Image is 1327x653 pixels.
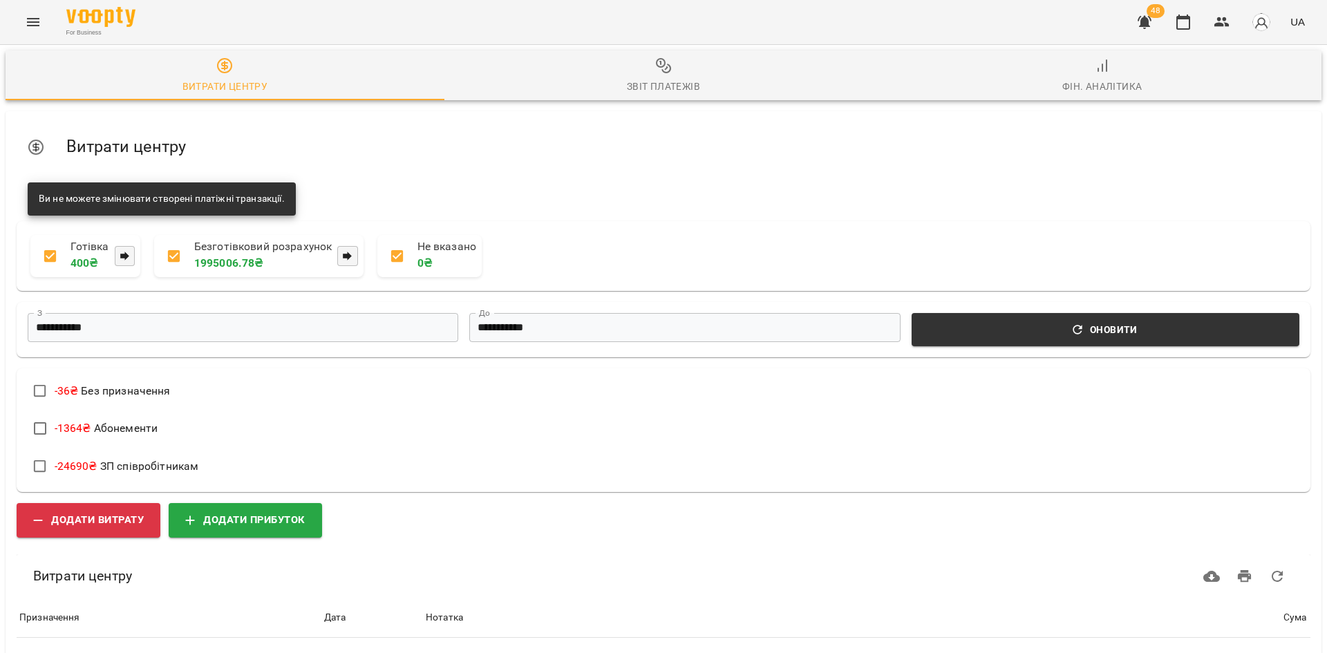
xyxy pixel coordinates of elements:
[39,187,285,211] div: Ви не можете змінювати створені платіжні транзакції.
[1283,609,1307,626] div: Sort
[1228,560,1261,593] button: Друк
[426,609,463,626] div: Нотатка
[1285,9,1310,35] button: UA
[55,384,171,397] span: Без призначення
[1283,609,1307,626] div: Сума
[1147,4,1165,18] span: 48
[66,28,135,37] span: For Business
[33,511,144,529] span: Додати витрату
[1252,12,1271,32] img: avatar_s.png
[55,460,97,473] span: -24690 ₴
[19,609,80,626] div: Призначення
[55,384,79,397] span: -36 ₴
[627,78,700,95] div: Звіт платежів
[55,460,199,473] span: ЗП співробітникам
[55,422,158,435] span: Абонементи
[66,7,135,27] img: Voopty Logo
[185,511,305,529] span: Додати прибуток
[1062,78,1142,95] div: Фін. Аналітика
[417,255,476,272] p: 0 ₴
[17,6,50,39] button: Menu
[169,503,322,538] button: Додати прибуток
[19,609,319,626] span: Призначення
[17,503,160,538] button: Додати витрату
[19,609,80,626] div: Sort
[1195,560,1228,593] button: Завантажити CSV
[324,609,346,626] div: Sort
[1290,15,1305,29] span: UA
[182,78,268,95] div: Витрати центру
[33,565,663,587] h6: Витрати центру
[426,609,1278,626] span: Нотатка
[194,240,332,254] p: Безготівковий розрахунок
[324,609,420,626] span: Дата
[920,321,1291,338] span: Оновити
[912,313,1299,346] button: Оновити
[17,554,1310,598] div: Table Toolbar
[70,240,109,254] p: Готівка
[417,240,476,254] p: Не вказано
[66,136,1299,158] h5: Витрати центру
[70,255,109,272] p: 400 ₴
[426,609,463,626] div: Sort
[324,609,346,626] div: Дата
[55,422,91,435] span: -1364 ₴
[1261,560,1294,593] button: Оновити
[194,255,332,272] p: 1995006.78 ₴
